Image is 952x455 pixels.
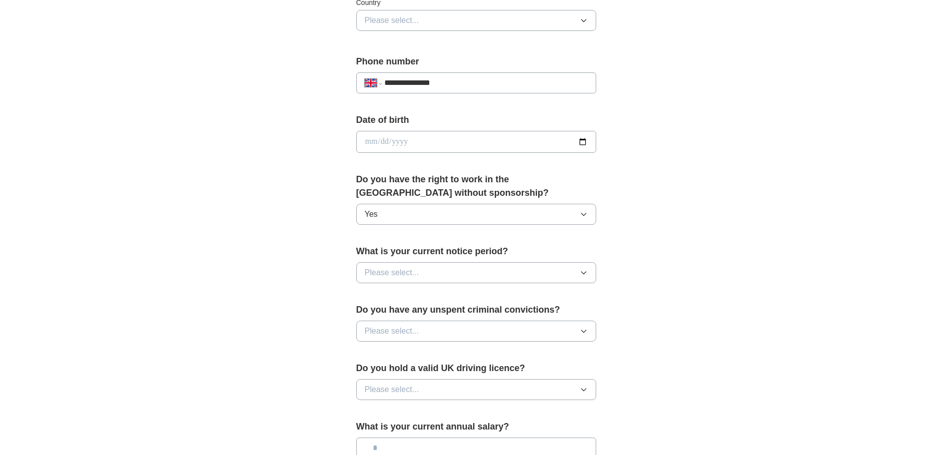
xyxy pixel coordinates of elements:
label: What is your current annual salary? [356,420,596,434]
button: Please select... [356,379,596,400]
button: Please select... [356,262,596,283]
span: Please select... [365,325,419,337]
label: Phone number [356,55,596,68]
button: Yes [356,204,596,225]
button: Please select... [356,10,596,31]
button: Please select... [356,321,596,342]
label: Date of birth [356,113,596,127]
span: Please select... [365,384,419,396]
label: Do you have any unspent criminal convictions? [356,303,596,317]
label: Do you have the right to work in the [GEOGRAPHIC_DATA] without sponsorship? [356,173,596,200]
span: Please select... [365,267,419,279]
label: Do you hold a valid UK driving licence? [356,362,596,375]
span: Please select... [365,14,419,26]
span: Yes [365,208,378,220]
label: What is your current notice period? [356,245,596,258]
